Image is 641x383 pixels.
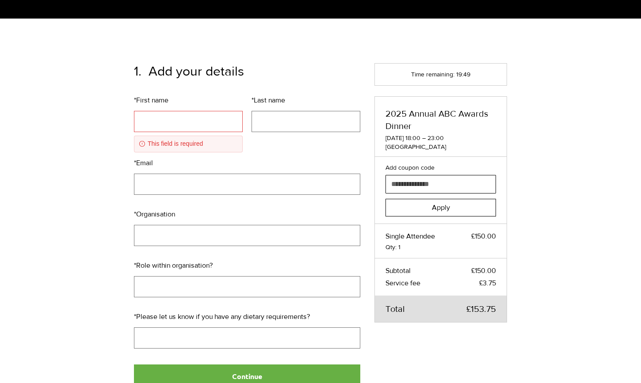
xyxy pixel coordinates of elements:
div: Ticket type: Single Attendee, Price: £150.00, Qty: 1 [375,224,507,258]
input: Coupon code [386,175,490,193]
div: This field is required [134,136,243,152]
span: Apply [432,204,450,211]
span: £150.00 [471,265,496,276]
span: £150.00 [471,231,496,242]
label: Add coupon code [385,164,435,171]
label: Organisation [134,209,360,220]
label: Role within organisation? [134,260,360,271]
span: [GEOGRAPHIC_DATA] [385,143,496,152]
span: Time remaining: 19:49 [411,71,470,78]
span: Qty: 1 [385,243,496,251]
button: Apply [385,199,496,216]
label: First name [134,95,243,106]
label: Email [134,158,360,168]
span: 1. [134,63,141,79]
span: [DATE] 18:00 – 23:00 [385,134,496,143]
span: Single Attendee [385,231,435,242]
span: Subtotal [385,265,411,276]
h2: 2025 Annual ABC Awards Dinner [385,107,496,132]
h1: Add your details [134,63,244,79]
span: Service fee [385,278,420,288]
span: £153.75 [466,303,496,315]
span: Total [385,303,405,315]
span: £3.75 [479,278,496,288]
label: Last name [252,95,360,106]
label: Please let us know if you have any dietary requirements? [134,311,360,322]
